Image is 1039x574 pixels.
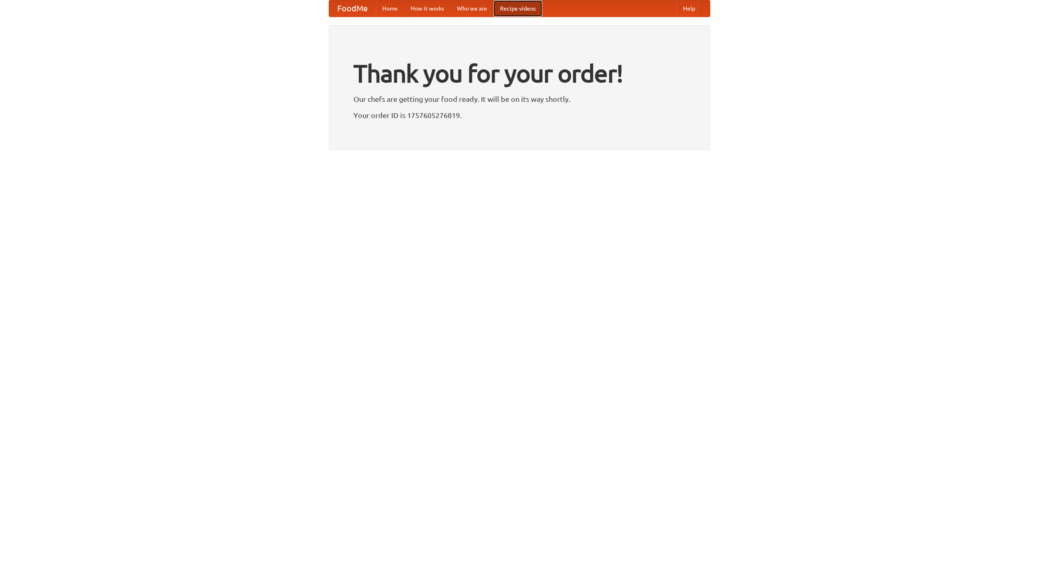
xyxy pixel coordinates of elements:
p: Our chefs are getting your food ready. It will be on its way shortly. [354,93,685,105]
a: Help [677,0,702,17]
a: Who we are [451,0,494,17]
h1: Thank you for your order! [354,54,685,93]
a: FoodMe [329,0,376,17]
p: Your order ID is 1757605276819. [354,109,685,121]
a: How it works [404,0,451,17]
a: Recipe videos [494,0,542,17]
a: Home [376,0,404,17]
